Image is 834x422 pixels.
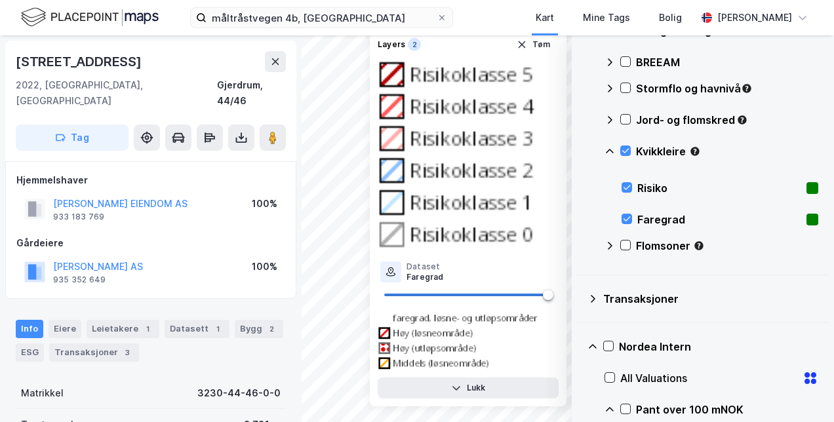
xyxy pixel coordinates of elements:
[121,346,134,359] div: 3
[741,83,753,94] div: Tooltip anchor
[16,51,144,72] div: [STREET_ADDRESS]
[235,320,283,338] div: Bygg
[636,112,818,128] div: Jord- og flomskred
[536,10,554,26] div: Kart
[408,38,421,51] div: 2
[53,212,104,222] div: 933 183 769
[636,54,818,70] div: BREEAM
[636,238,818,254] div: Flomsoner
[637,180,801,196] div: Risiko
[603,291,818,307] div: Transaksjoner
[207,8,437,28] input: Søk på adresse, matrikkel, gårdeiere, leietakere eller personer
[16,125,129,151] button: Tag
[252,259,277,275] div: 100%
[265,322,278,336] div: 2
[16,172,285,188] div: Hjemmelshaver
[53,275,106,285] div: 935 352 649
[689,145,701,157] div: Tooltip anchor
[636,402,818,417] div: Pant over 100 mNOK
[16,77,217,109] div: 2022, [GEOGRAPHIC_DATA], [GEOGRAPHIC_DATA]
[637,212,801,227] div: Faregrad
[768,359,834,422] iframe: Chat Widget
[141,322,154,336] div: 1
[659,10,682,26] div: Bolig
[197,385,281,401] div: 3230-44-46-0-0
[252,196,277,212] div: 100%
[49,320,81,338] div: Eiere
[508,34,559,55] button: Tøm
[736,114,748,126] div: Tooltip anchor
[16,343,44,362] div: ESG
[49,343,139,362] div: Transaksjoner
[16,320,43,338] div: Info
[620,370,797,386] div: All Valuations
[636,144,818,159] div: Kvikkleire
[165,320,229,338] div: Datasett
[717,10,792,26] div: [PERSON_NAME]
[87,320,159,338] div: Leietakere
[619,339,818,355] div: Nordea Intern
[693,240,705,252] div: Tooltip anchor
[636,81,818,96] div: Stormflo og havnivå
[21,6,159,29] img: logo.f888ab2527a4732fd821a326f86c7f29.svg
[16,235,285,251] div: Gårdeiere
[21,385,64,401] div: Matrikkel
[211,322,224,336] div: 1
[217,77,286,109] div: Gjerdrum, 44/46
[378,377,559,398] button: Lukk
[583,10,630,26] div: Mine Tags
[407,261,444,272] div: Dataset
[407,272,444,282] div: Faregrad
[378,39,405,50] div: Layers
